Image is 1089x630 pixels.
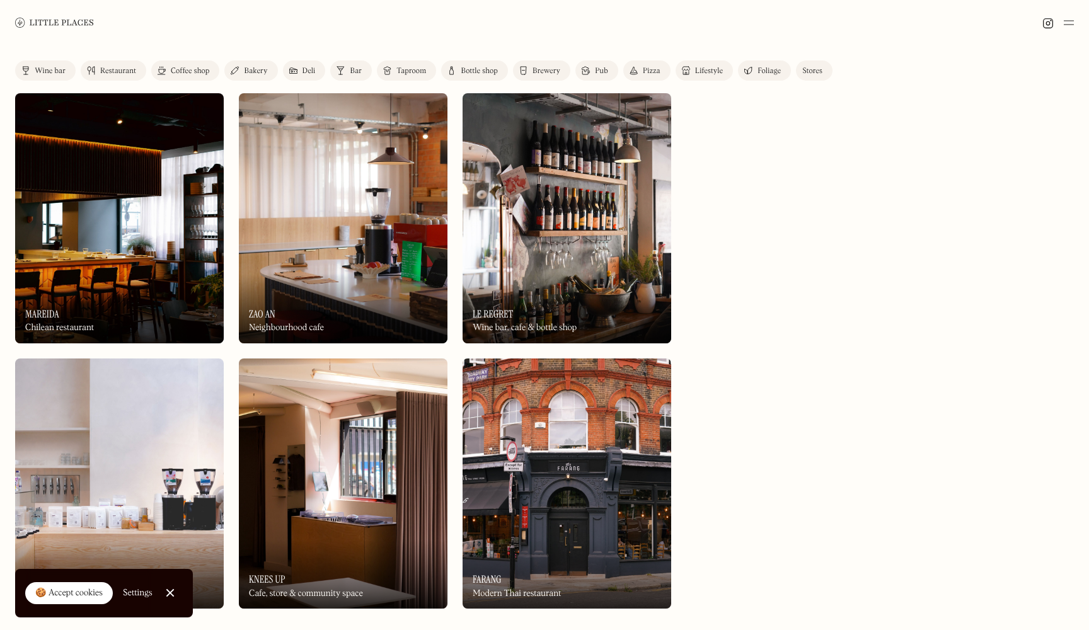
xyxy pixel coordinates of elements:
[738,60,791,81] a: Foliage
[623,60,671,81] a: Pizza
[25,308,59,320] h3: Mareida
[377,60,436,81] a: Taproom
[463,93,671,343] a: Le RegretLe RegretLe RegretWine bar, cafe & bottle shop
[302,67,316,75] div: Deli
[15,60,76,81] a: Wine bar
[25,582,113,605] a: 🍪 Accept cookies
[123,579,153,607] a: Settings
[463,93,671,343] img: Le Regret
[35,587,103,600] div: 🍪 Accept cookies
[473,573,502,585] h3: Farang
[249,323,324,333] div: Neighbourhood cafe
[123,588,153,597] div: Settings
[533,67,560,75] div: Brewery
[15,93,224,343] img: Mareida
[461,67,498,75] div: Bottle shop
[158,580,183,605] a: Close Cookie Popup
[171,67,209,75] div: Coffee shop
[473,588,561,599] div: Modern Thai restaurant
[25,323,94,333] div: Chilean restaurant
[15,358,224,609] img: Scenery
[239,358,447,609] a: Knees UpKnees UpKnees UpCafe, store & community space
[15,358,224,609] a: SceneryScenerySceneryRoastery & coffee shop
[224,60,277,81] a: Bakery
[802,67,822,75] div: Stores
[441,60,508,81] a: Bottle shop
[244,67,267,75] div: Bakery
[100,67,136,75] div: Restaurant
[473,323,577,333] div: Wine bar, cafe & bottle shop
[81,60,146,81] a: Restaurant
[15,93,224,343] a: MareidaMareidaMareidaChilean restaurant
[796,60,833,81] a: Stores
[239,93,447,343] a: Zao AnZao AnZao AnNeighbourhood cafe
[249,588,363,599] div: Cafe, store & community space
[396,67,426,75] div: Taproom
[758,67,781,75] div: Foliage
[249,573,285,585] h3: Knees Up
[283,60,326,81] a: Deli
[463,358,671,609] a: FarangFarangFarangModern Thai restaurant
[151,60,219,81] a: Coffee shop
[676,60,733,81] a: Lifestyle
[35,67,66,75] div: Wine bar
[249,308,275,320] h3: Zao An
[595,67,608,75] div: Pub
[695,67,723,75] div: Lifestyle
[575,60,618,81] a: Pub
[643,67,660,75] div: Pizza
[513,60,570,81] a: Brewery
[239,358,447,609] img: Knees Up
[239,93,447,343] img: Zao An
[330,60,372,81] a: Bar
[350,67,362,75] div: Bar
[473,308,513,320] h3: Le Regret
[463,358,671,609] img: Farang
